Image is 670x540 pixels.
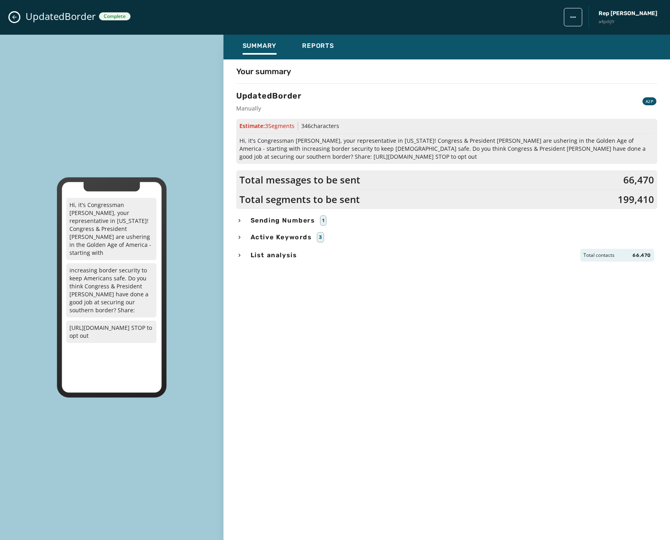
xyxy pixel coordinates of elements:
span: Hi, it's Congressman [PERSON_NAME], your representative in [US_STATE]! Congress & President [PERS... [239,137,654,161]
button: Summary [236,38,283,56]
button: List analysisTotal contacts66,470 [236,249,657,262]
span: Reports [302,42,334,50]
span: a4pdijfr [599,18,657,25]
h3: UpdatedBorder [236,90,302,101]
span: Manually [236,104,302,112]
span: 3 Segment s [265,122,294,130]
span: Estimate: [239,122,294,130]
span: Active Keywords [249,233,314,242]
span: Total contacts [583,252,615,258]
div: 3 [317,232,324,242]
div: A2P [642,97,656,105]
span: Total messages to be sent [239,173,360,186]
button: Active Keywords3 [236,232,657,242]
span: 199,410 [618,193,654,206]
p: [URL][DOMAIN_NAME] STOP to opt out [66,321,156,343]
span: List analysis [249,250,299,260]
p: increasing border security to keep Americans safe. Do you think Congress & President [PERSON_NAME... [66,263,156,317]
button: broadcast action menu [564,8,582,26]
button: Sending Numbers1 [236,215,657,226]
div: 1 [320,215,327,226]
h4: Your summary [236,66,291,77]
span: 66,470 [632,252,651,258]
span: Complete [104,13,126,20]
span: UpdatedBorder [26,10,96,23]
span: Summary [243,42,277,50]
p: Hi, it's Congressman [PERSON_NAME], your representative in [US_STATE]! Congress & President [PERS... [66,198,156,260]
span: Rep [PERSON_NAME] [599,10,657,18]
button: Reports [296,38,340,56]
span: 346 characters [301,122,339,130]
span: Total segments to be sent [239,193,360,206]
span: 66,470 [623,173,654,186]
span: Sending Numbers [249,216,317,225]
